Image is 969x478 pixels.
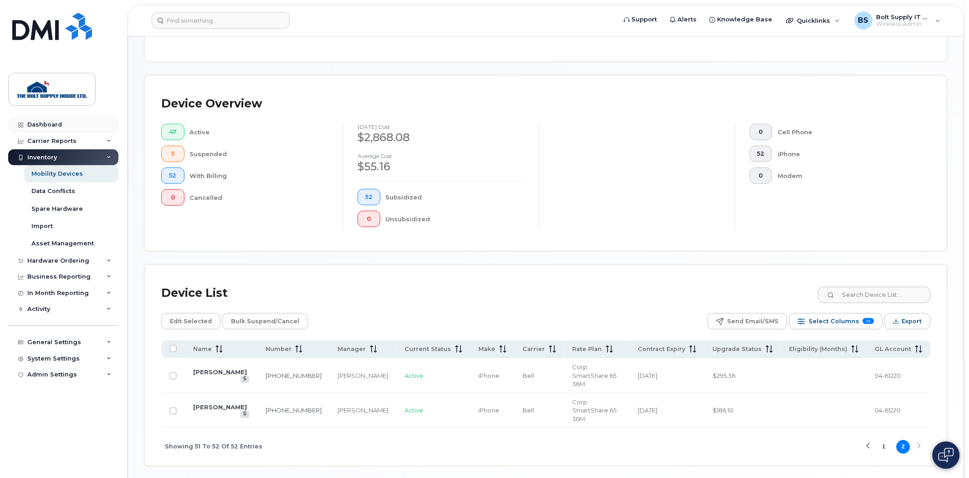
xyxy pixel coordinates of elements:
[758,150,765,158] span: 52
[152,12,290,29] input: Find something...
[902,315,922,328] span: Export
[161,146,185,162] button: 5
[266,345,292,353] span: Number
[193,368,247,376] a: [PERSON_NAME]
[231,315,299,328] span: Bulk Suspend/Cancel
[708,313,787,330] button: Send Email/SMS
[523,345,545,353] span: Carrier
[790,345,848,353] span: Eligibility (Months)
[170,315,212,328] span: Edit Selected
[897,440,910,454] button: Page 2
[863,318,874,324] span: 12
[703,10,779,29] a: Knowledge Base
[618,10,664,29] a: Support
[573,345,602,353] span: Rate Plan
[875,407,901,414] span: 04-61220
[523,407,534,414] span: Bell
[241,411,249,418] a: View Last Bill
[727,315,779,328] span: Send Email/SMS
[809,315,859,328] span: Select Columns
[818,287,931,303] input: Search Device List ...
[938,448,954,463] img: Open chat
[573,363,617,387] span: Corp SmartShare 65 36M
[797,17,831,24] span: Quicklinks
[405,407,424,414] span: Active
[338,406,389,415] div: [PERSON_NAME]
[405,345,451,353] span: Current Status
[358,153,524,159] h4: Average cost
[358,159,524,174] div: $55.16
[877,13,931,20] span: Bolt Supply IT Support
[713,407,734,414] span: $186.10
[632,15,657,24] span: Support
[365,215,373,223] span: 0
[241,376,249,383] a: View Last Bill
[758,128,765,136] span: 0
[780,11,846,30] div: Quicklinks
[169,150,177,158] span: 5
[523,372,534,379] span: Bell
[161,92,262,116] div: Device Overview
[338,371,389,380] div: [PERSON_NAME]
[638,345,686,353] span: Contract Expiry
[718,15,773,24] span: Knowledge Base
[877,20,931,28] span: Wireless Admin
[789,313,883,330] button: Select Columns 12
[858,15,869,26] span: BS
[190,168,328,184] div: With Billing
[750,124,773,140] button: 0
[161,281,228,305] div: Device List
[861,440,875,454] button: Previous Page
[266,372,322,379] a: [PHONE_NUMBER]
[778,146,916,162] div: iPhone
[875,345,912,353] span: GL Account
[161,189,185,206] button: 0
[875,372,901,379] span: 04-61220
[713,345,762,353] span: Upgrade Status
[190,146,328,162] div: Suspended
[678,15,697,24] span: Alerts
[479,372,500,379] span: iPhone
[338,345,366,353] span: Manager
[222,313,308,330] button: Bulk Suspend/Cancel
[758,172,765,179] span: 0
[479,345,496,353] span: Make
[193,345,212,353] span: Name
[386,189,524,205] div: Subsidized
[165,440,262,454] span: Showing 51 To 52 Of 52 Entries
[638,407,658,414] span: [DATE]
[405,372,424,379] span: Active
[638,372,658,379] span: [DATE]
[750,168,773,184] button: 0
[266,407,322,414] a: [PHONE_NUMBER]
[358,189,380,205] button: 52
[573,398,617,422] span: Corp SmartShare 65 36M
[848,11,947,30] div: Bolt Supply IT Support
[885,313,931,330] button: Export
[161,168,185,184] button: 52
[713,372,736,379] span: $295.36
[169,128,177,136] span: 47
[169,194,177,201] span: 0
[358,211,380,227] button: 0
[358,130,524,145] div: $2,868.08
[161,313,220,330] button: Edit Selected
[386,211,524,227] div: Unsubsidized
[778,168,916,184] div: Modem
[750,146,773,162] button: 52
[365,193,373,201] span: 52
[358,124,524,130] h4: [DATE] cost
[664,10,703,29] a: Alerts
[778,124,916,140] div: Cell Phone
[479,407,500,414] span: iPhone
[190,189,328,206] div: Cancelled
[193,403,247,411] a: [PERSON_NAME]
[161,124,185,140] button: 47
[877,440,891,454] button: Page 1
[190,124,328,140] div: Active
[169,172,177,179] span: 52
